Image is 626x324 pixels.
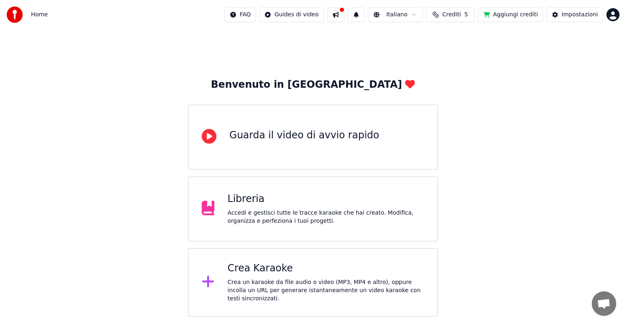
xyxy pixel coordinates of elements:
div: Aprire la chat [592,291,616,316]
div: Crea Karaoke [227,262,424,275]
div: Crea un karaoke da file audio o video (MP3, MP4 e altro), oppure incolla un URL per generare ista... [227,278,424,303]
div: Benvenuto in [GEOGRAPHIC_DATA] [211,78,415,91]
span: 5 [464,11,468,19]
span: Home [31,11,48,19]
button: Aggiungi crediti [478,7,543,22]
button: Impostazioni [547,7,603,22]
div: Impostazioni [562,11,598,19]
button: Guides di video [259,7,324,22]
div: Accedi e gestisci tutte le tracce karaoke che hai creato. Modifica, organizza e perfeziona i tuoi... [227,209,424,225]
nav: breadcrumb [31,11,48,19]
img: youka [7,7,23,23]
div: Guarda il video di avvio rapido [229,129,379,142]
button: FAQ [225,7,256,22]
button: Crediti5 [426,7,475,22]
div: Libreria [227,193,424,206]
span: Crediti [442,11,461,19]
